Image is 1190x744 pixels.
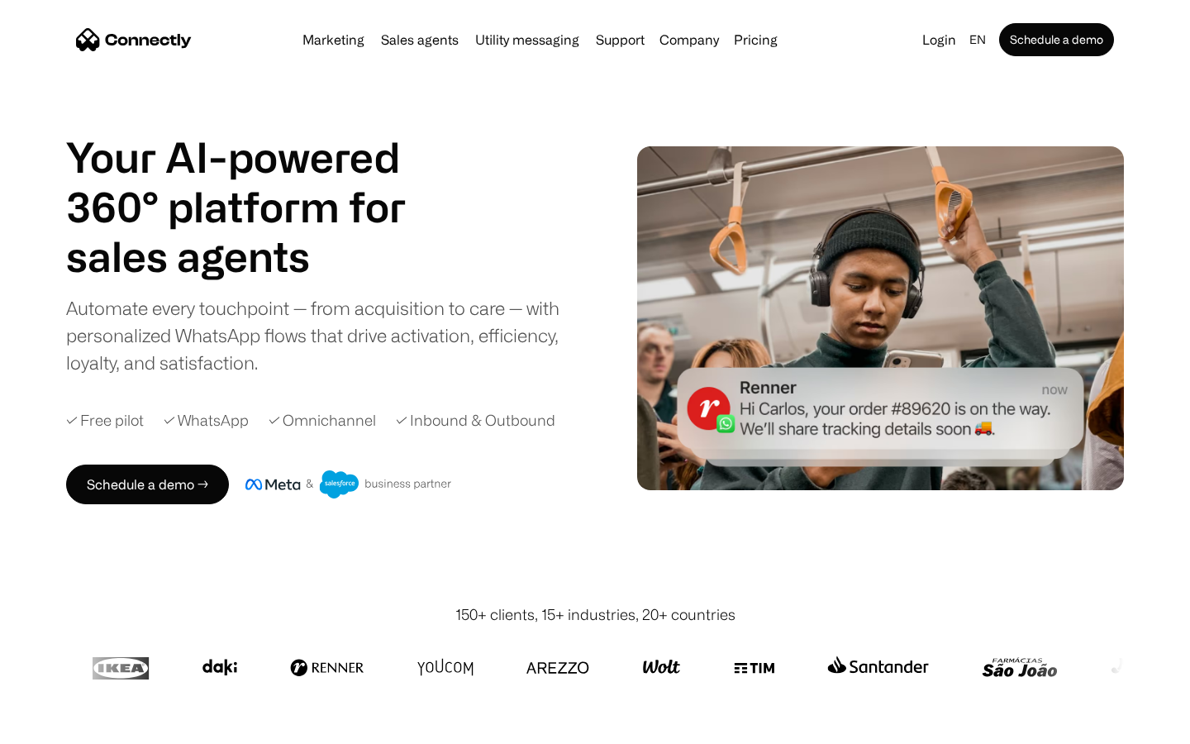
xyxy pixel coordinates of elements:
[66,409,144,432] div: ✓ Free pilot
[66,294,587,376] div: Automate every touchpoint — from acquisition to care — with personalized WhatsApp flows that driv...
[589,33,651,46] a: Support
[245,470,452,498] img: Meta and Salesforce business partner badge.
[66,231,446,281] h1: sales agents
[296,33,371,46] a: Marketing
[916,28,963,51] a: Login
[455,603,735,626] div: 150+ clients, 15+ industries, 20+ countries
[727,33,784,46] a: Pricing
[33,715,99,738] ul: Language list
[969,28,986,51] div: en
[164,409,249,432] div: ✓ WhatsApp
[396,409,555,432] div: ✓ Inbound & Outbound
[66,465,229,504] a: Schedule a demo →
[374,33,465,46] a: Sales agents
[469,33,586,46] a: Utility messaging
[659,28,719,51] div: Company
[17,713,99,738] aside: Language selected: English
[66,132,446,231] h1: Your AI-powered 360° platform for
[999,23,1114,56] a: Schedule a demo
[269,409,376,432] div: ✓ Omnichannel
